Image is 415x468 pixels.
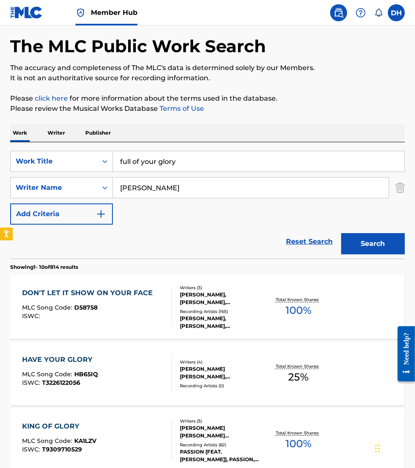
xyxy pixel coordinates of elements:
div: [PERSON_NAME] [PERSON_NAME], [PERSON_NAME], [PERSON_NAME], [PERSON_NAME] [180,365,266,381]
p: Work [10,124,30,142]
span: MLC Song Code : [22,370,74,378]
h1: The MLC Public Work Search [10,36,266,57]
a: HAVE YOUR GLORYMLC Song Code:HB65IQISWC:T3226122056Writers (4)[PERSON_NAME] [PERSON_NAME], [PERSO... [10,342,405,406]
img: help [356,8,366,18]
p: Total Known Shares: [276,430,321,436]
iframe: Resource Center [391,319,415,388]
a: Terms of Use [158,104,204,113]
div: [PERSON_NAME], [PERSON_NAME], [PERSON_NAME], [PERSON_NAME], ADEVA [180,315,266,330]
span: T3226122056 [42,379,80,386]
span: Member Hub [91,8,137,17]
div: [PERSON_NAME] [PERSON_NAME] [PERSON_NAME], [PERSON_NAME], [PERSON_NAME], [PERSON_NAME] III [PERSO... [180,424,266,440]
span: 25 % [288,369,308,385]
img: search [334,8,344,18]
span: ISWC : [22,445,42,453]
div: [PERSON_NAME], [PERSON_NAME], [PERSON_NAME] [180,291,266,306]
span: KA1LZV [74,437,96,445]
p: Please for more information about the terms used in the database. [10,93,405,104]
div: Writers ( 3 ) [180,285,266,291]
button: Add Criteria [10,203,113,225]
p: Writer [45,124,67,142]
a: Public Search [330,4,347,21]
p: The accuracy and completeness of The MLC's data is determined solely by our Members. [10,63,405,73]
div: Work Title [16,156,92,166]
div: Recording Artists ( 82 ) [180,442,266,448]
span: MLC Song Code : [22,437,74,445]
p: Total Known Shares: [276,296,321,303]
p: Please review the Musical Works Database [10,104,405,114]
span: D58758 [74,304,98,311]
img: 9d2ae6d4665cec9f34b9.svg [96,209,106,219]
div: PASSION [FEAT. [PERSON_NAME]], PASSION, PASSION, PASSION [FEAT. [PERSON_NAME]], PASSION [FEAT. [P... [180,448,266,463]
div: Help [352,4,369,21]
div: Drag [375,436,380,461]
div: DON'T LET IT SHOW ON YOUR FACE [22,288,157,298]
div: HAVE YOUR GLORY [22,355,98,365]
div: Writer Name [16,183,92,193]
a: Reset Search [282,232,337,251]
p: Publisher [83,124,113,142]
div: Writers ( 5 ) [180,418,266,424]
div: Writers ( 4 ) [180,359,266,365]
span: T9309710529 [42,445,82,453]
span: MLC Song Code : [22,304,74,311]
img: Delete Criterion [395,177,405,198]
div: Notifications [374,8,383,17]
p: It is not an authoritative source for recording information. [10,73,405,83]
p: Showing 1 - 10 of 814 results [10,263,78,271]
img: Top Rightsholder [76,8,86,18]
div: KING OF GLORY [22,421,96,431]
div: Recording Artists ( 165 ) [180,308,266,315]
span: HB65IQ [74,370,98,378]
button: Search [341,233,405,254]
span: ISWC : [22,379,42,386]
span: 100 % [286,303,311,318]
a: click here [35,94,68,102]
p: Total Known Shares: [276,363,321,369]
span: 100 % [286,436,311,451]
img: MLC Logo [10,6,43,19]
a: DON'T LET IT SHOW ON YOUR FACEMLC Song Code:D58758ISWC:Writers (3)[PERSON_NAME], [PERSON_NAME], [... [10,275,405,339]
span: ISWC : [22,312,42,320]
div: User Menu [388,4,405,21]
iframe: Chat Widget [373,427,415,468]
form: Search Form [10,151,405,259]
div: Recording Artists ( 0 ) [180,383,266,389]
